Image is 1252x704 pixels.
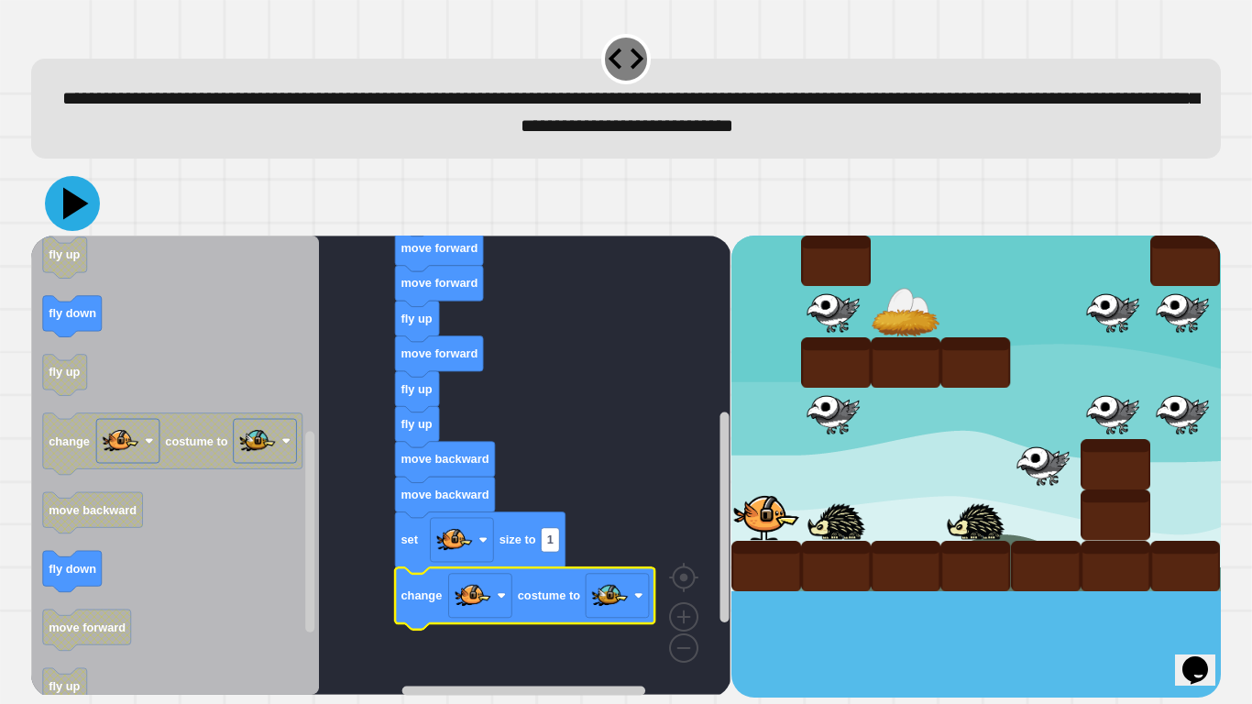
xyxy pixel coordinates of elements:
[49,365,80,379] text: fly up
[500,533,536,546] text: size to
[49,247,80,261] text: fly up
[401,241,478,255] text: move forward
[401,417,433,431] text: fly up
[401,276,478,290] text: move forward
[49,434,90,448] text: change
[49,503,137,517] text: move backward
[49,306,96,320] text: fly down
[401,452,489,466] text: move backward
[401,488,489,501] text: move backward
[547,533,554,546] text: 1
[49,679,80,693] text: fly up
[31,236,730,698] div: Blockly Workspace
[401,312,433,325] text: fly up
[49,621,126,634] text: move forward
[518,588,580,602] text: costume to
[401,533,419,546] text: set
[401,588,443,602] text: change
[401,382,433,396] text: fly up
[401,346,478,360] text: move forward
[166,434,228,448] text: costume to
[1175,631,1234,686] iframe: chat widget
[49,562,96,576] text: fly down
